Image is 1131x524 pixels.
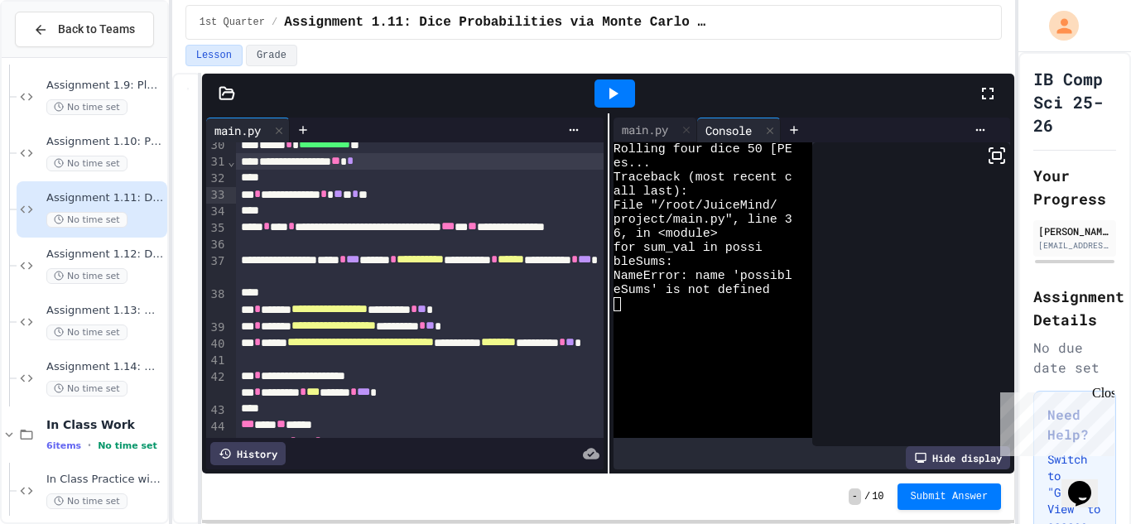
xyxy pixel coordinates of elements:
div: Chat with us now!Close [7,7,114,105]
div: 37 [206,253,227,286]
span: Assignment 1.10: Plotting with Python [46,135,164,149]
div: 34 [206,204,227,220]
h2: Assignment Details [1033,285,1116,331]
span: Assignment 1.13: More Work with IP Address Data [46,304,164,318]
span: bleSums: [614,255,673,269]
span: Submit Answer [911,490,989,503]
div: main.py [614,118,697,142]
div: 30 [206,137,227,154]
div: 39 [206,320,227,336]
span: Assignment 1.12: Determine Dice Probabilities via Loops [46,248,164,262]
button: Back to Teams [15,12,154,47]
div: 44 [206,419,227,435]
span: all last): [614,185,688,199]
span: No time set [46,268,128,284]
h2: Your Progress [1033,164,1116,210]
span: In Class Work [46,417,164,432]
div: 42 [206,369,227,402]
div: 38 [206,286,227,320]
span: for sum_val in possi [614,241,763,255]
div: 32 [206,171,227,187]
div: 45 [206,435,227,452]
span: No time set [46,212,128,228]
span: No time set [46,156,128,171]
span: In Class Practice with Lists, [DATE] [46,473,164,487]
div: History [210,442,286,465]
span: Assignment 1.9: Plotting Random Points [46,79,164,93]
button: Grade [246,45,297,66]
span: No time set [46,99,128,115]
span: No time set [98,440,157,451]
span: Rolling four dice 50 [PERSON_NAME] [614,142,867,156]
div: [PERSON_NAME] [1038,224,1111,238]
div: Console [697,122,760,139]
div: [EMAIL_ADDRESS][DOMAIN_NAME] [1038,239,1111,252]
div: 40 [206,336,227,353]
span: / [272,16,277,29]
span: Traceback (most recent c [614,171,792,185]
span: Assignment 1.11: Dice Probabilities via Monte Carlo Methods [284,12,708,32]
div: Console [697,118,781,142]
iframe: chat widget [1061,458,1114,507]
div: Hide display [906,446,1010,469]
span: Back to Teams [58,21,135,38]
div: main.py [614,121,676,138]
span: - [849,488,861,505]
span: NameError: name 'possibl [614,269,792,283]
span: 1st Quarter [200,16,265,29]
span: Fold line [227,155,235,168]
div: 36 [206,237,227,253]
span: Assignment 1.11: Dice Probabilities via Monte Carlo Methods [46,191,164,205]
span: 6 items [46,440,81,451]
div: No due date set [1033,338,1116,377]
button: Lesson [185,45,243,66]
span: No time set [46,381,128,397]
div: 41 [206,353,227,369]
div: main.py [206,118,290,142]
div: 33 [206,187,227,204]
span: 10 [872,490,883,503]
span: • [88,439,91,452]
span: No time set [46,493,128,509]
button: Submit Answer [898,483,1002,510]
span: No time set [46,324,128,340]
span: project/main.py", line 3 [614,213,792,227]
span: 6, in <module> [614,227,718,241]
span: Assignment 1.14: More Work with IP Address Data, Part 2 [46,360,164,374]
span: File "/root/JuiceMind/ [614,199,777,213]
div: 31 [206,154,227,171]
div: My Account [1032,7,1083,45]
span: eSums' is not defined [614,283,770,297]
div: main.py [206,122,269,139]
div: 43 [206,402,227,419]
span: / [864,490,870,503]
h1: IB Comp Sci 25-26 [1033,67,1116,137]
div: 35 [206,220,227,237]
iframe: chat widget [994,386,1114,456]
span: es... [614,156,651,171]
